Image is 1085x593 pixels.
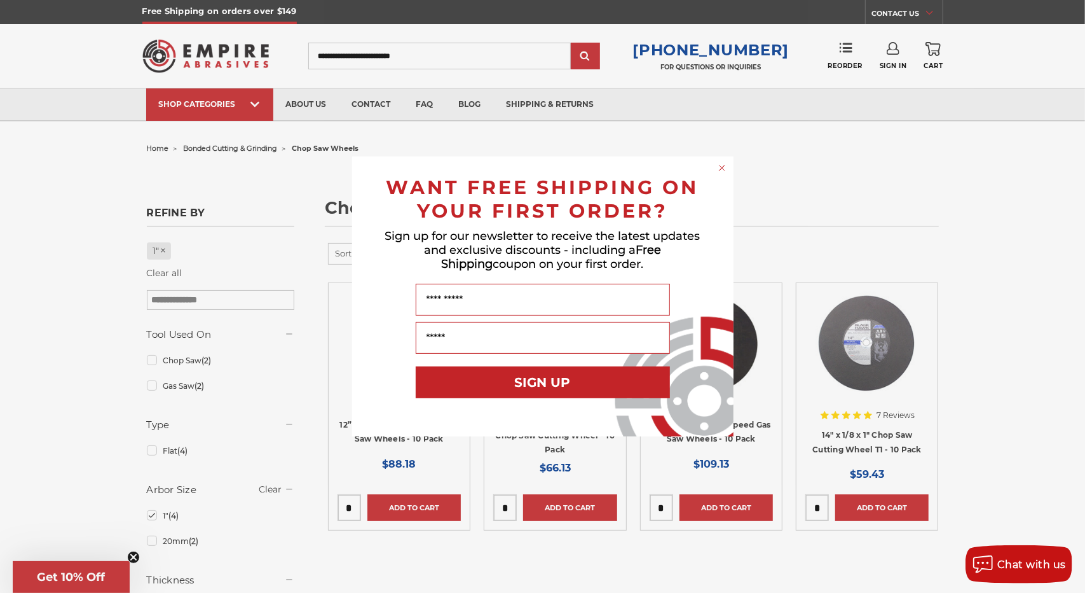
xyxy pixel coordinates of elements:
[966,545,1072,583] button: Chat with us
[416,366,670,398] button: SIGN UP
[442,243,662,271] span: Free Shipping
[716,162,728,174] button: Close dialog
[385,229,700,271] span: Sign up for our newsletter to receive the latest updates and exclusive discounts - including a co...
[386,176,699,223] span: WANT FREE SHIPPING ON YOUR FIRST ORDER?
[997,559,1066,571] span: Chat with us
